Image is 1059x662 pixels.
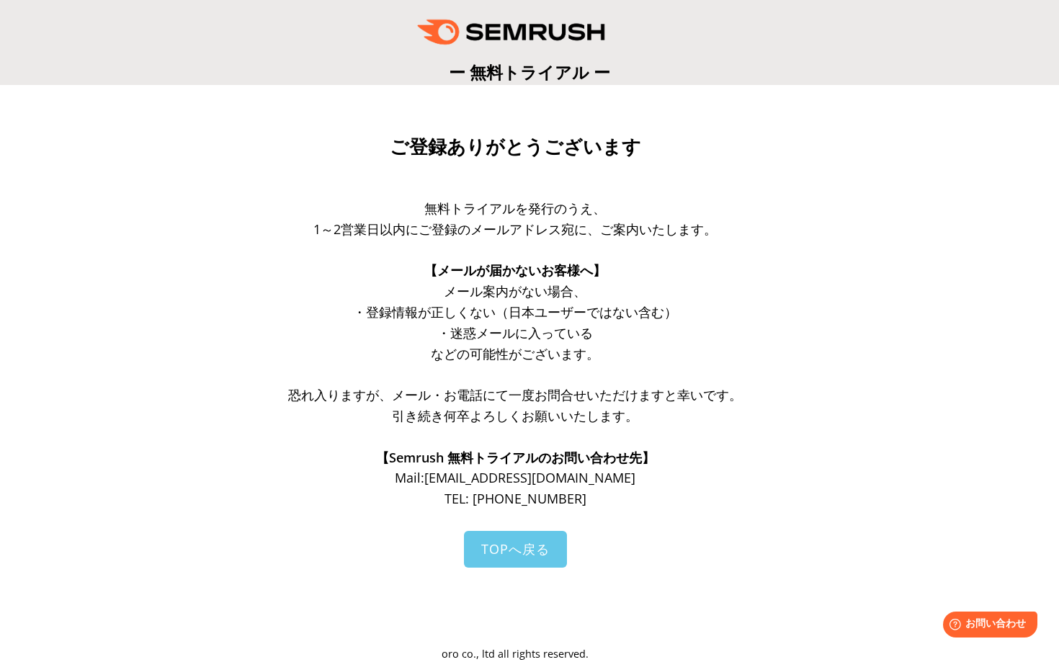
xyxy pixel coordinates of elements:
[464,531,567,568] a: TOPへ戻る
[449,61,610,84] span: ー 無料トライアル ー
[395,469,635,486] span: Mail: [EMAIL_ADDRESS][DOMAIN_NAME]
[437,324,593,341] span: ・迷惑メールに入っている
[392,407,638,424] span: 引き続き何卒よろしくお願いいたします。
[481,540,550,558] span: TOPへ戻る
[442,647,589,661] span: oro co., ltd all rights reserved.
[313,220,717,238] span: 1～2営業日以内にご登録のメールアドレス宛に、ご案内いたします。
[931,606,1043,646] iframe: Help widget launcher
[390,136,641,158] span: ご登録ありがとうございます
[288,386,742,403] span: 恐れ入りますが、メール・お電話にて一度お問合せいただけますと幸いです。
[424,200,606,217] span: 無料トライアルを発行のうえ、
[424,261,606,279] span: 【メールが届かないお客様へ】
[353,303,677,321] span: ・登録情報が正しくない（日本ユーザーではない含む）
[444,490,586,507] span: TEL: [PHONE_NUMBER]
[376,449,655,466] span: 【Semrush 無料トライアルのお問い合わせ先】
[431,345,599,362] span: などの可能性がございます。
[444,282,586,300] span: メール案内がない場合、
